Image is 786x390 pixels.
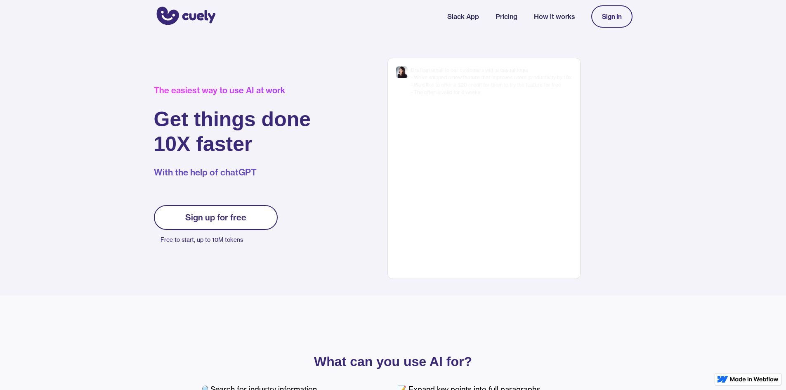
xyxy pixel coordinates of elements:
p: Free to start, up to 10M tokens [161,234,278,246]
p: What can you use AI for? [199,356,587,367]
div: Sign up for free [185,213,246,222]
div: Draft an email to our customers with a casual tone: - We’ve shipped a new feature that improves u... [411,66,572,96]
img: Made in Webflow [730,377,779,382]
a: Sign In [591,5,633,28]
div: The easiest way to use AI at work [154,85,311,95]
a: Slack App [447,12,479,21]
a: Sign up for free [154,205,278,230]
div: Sign In [602,13,622,20]
p: With the help of chatGPT [154,166,311,179]
a: Pricing [496,12,517,21]
a: home [154,1,216,32]
a: How it works [534,12,575,21]
h1: Get things done 10X faster [154,107,311,156]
